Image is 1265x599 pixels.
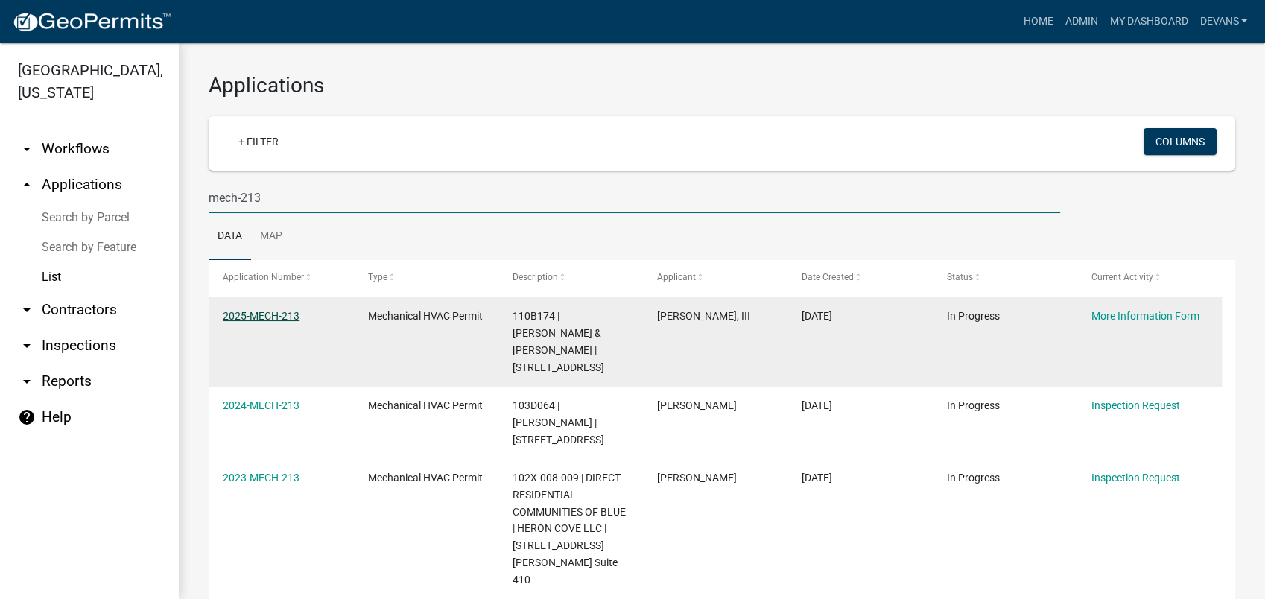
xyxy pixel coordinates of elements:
span: Jack Wright, III [657,310,750,322]
i: help [18,408,36,426]
span: Description [513,272,558,282]
a: 2025-MECH-213 [223,310,299,322]
span: In Progress [947,472,1000,484]
a: My Dashboard [1103,7,1193,36]
span: 110B174 | ZUMBAHLEN DANE & LAUREN | 127 N Steel Bridge Rd [513,310,604,373]
span: 09/08/2025 [802,310,832,322]
a: Map [251,213,291,261]
a: 2023-MECH-213 [223,472,299,484]
h3: Applications [209,73,1235,98]
datatable-header-cell: Status [932,260,1077,296]
a: + Filter [226,128,291,155]
a: devans [1193,7,1253,36]
datatable-header-cell: Applicant [643,260,787,296]
a: Data [209,213,251,261]
span: 103D064 | BUTLER ROBERT | 106 Phoenix Drive [513,399,604,446]
span: Holly Jones [657,472,737,484]
datatable-header-cell: Type [353,260,498,296]
a: Inspection Request [1091,399,1180,411]
span: Applicant [657,272,696,282]
a: 2024-MECH-213 [223,399,299,411]
span: 09/30/2024 [802,399,832,411]
span: 10/17/2023 [802,472,832,484]
input: Search for applications [209,183,1060,213]
span: Type [367,272,387,282]
datatable-header-cell: Date Created [787,260,932,296]
i: arrow_drop_down [18,140,36,158]
span: In Progress [947,399,1000,411]
i: arrow_drop_down [18,337,36,355]
span: Application Number [223,272,304,282]
span: 102X-008-009 | DIRECT RESIDENTIAL COMMUNITIES OF BLUE | HERON COVE LLC | 780 Johnson Ferry Rd. Su... [513,472,626,586]
span: Mechanical HVAC Permit [367,399,482,411]
span: Mechanical HVAC Permit [367,472,482,484]
a: Home [1017,7,1059,36]
span: In Progress [947,310,1000,322]
span: Status [947,272,973,282]
span: Charlotte Booth [657,399,737,411]
a: More Information Form [1091,310,1199,322]
datatable-header-cell: Application Number [209,260,353,296]
button: Columns [1144,128,1217,155]
datatable-header-cell: Description [498,260,643,296]
i: arrow_drop_up [18,176,36,194]
datatable-header-cell: Current Activity [1077,260,1222,296]
a: Admin [1059,7,1103,36]
span: Current Activity [1091,272,1153,282]
a: Inspection Request [1091,472,1180,484]
i: arrow_drop_down [18,301,36,319]
span: Mechanical HVAC Permit [367,310,482,322]
span: Date Created [802,272,854,282]
i: arrow_drop_down [18,373,36,390]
